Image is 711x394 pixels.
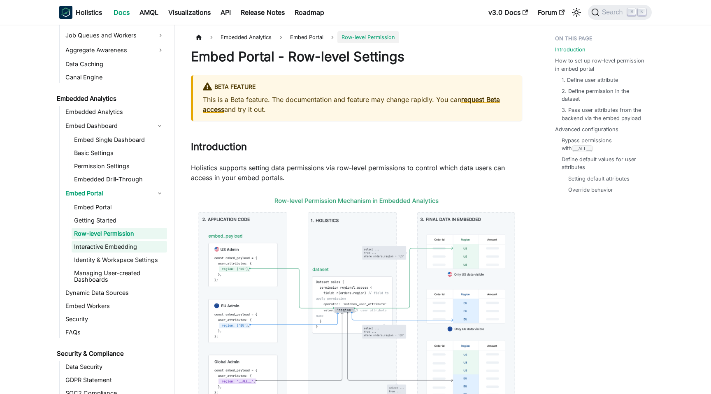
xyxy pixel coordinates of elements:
a: Basic Settings [72,147,167,159]
a: 2. Define permission in the dataset [562,87,644,103]
a: Security & Compliance [54,348,167,359]
button: Search (Command+K) [588,5,652,20]
a: Interactive Embedding [72,241,167,253]
a: Getting Started [72,215,167,226]
a: HolisticsHolistics [59,6,102,19]
a: Managing User-created Dashboards [72,267,167,285]
a: Job Queues and Workers [63,29,167,42]
a: Data Security [63,361,167,373]
button: Collapse sidebar category 'Embed Portal' [152,187,167,200]
a: Embed Portal [63,187,152,200]
div: BETA FEATURE [203,82,512,93]
span: Row-level Permission [337,31,399,43]
a: Dynamic Data Sources [63,287,167,299]
a: Identity & Workspace Settings [72,254,167,266]
span: Embed Portal [290,34,323,40]
span: Embedded Analytics [216,31,276,43]
a: GDPR Statement [63,374,167,386]
a: 3. Pass user attributes from the backend via the embed payload [562,106,644,122]
a: Roadmap [290,6,329,19]
a: Visualizations [163,6,216,19]
a: Canal Engine [63,72,167,83]
a: How to set up row-level permission in embed portal [555,57,647,72]
button: Collapse sidebar category 'Embed Dashboard' [152,119,167,132]
a: v3.0 Docs [483,6,533,19]
kbd: ⌘ [627,8,636,16]
a: Embedded Drill-Through [72,174,167,185]
a: Security [63,313,167,325]
nav: Breadcrumbs [191,31,522,43]
a: FAQs [63,327,167,338]
a: Embed Dashboard [63,119,152,132]
a: Docs [109,6,135,19]
nav: Docs sidebar [51,25,174,394]
h2: Introduction [191,141,522,156]
a: request Beta access [203,95,500,114]
a: Bypass permissions with__ALL__ [562,137,644,152]
span: Search [599,9,628,16]
a: Home page [191,31,207,43]
a: API [216,6,236,19]
a: Embed Portal [72,202,167,213]
a: Define default values for user attributes [562,155,644,171]
a: Advanced configurations [555,125,618,133]
button: Switch between dark and light mode (currently light mode) [570,6,583,19]
a: AMQL [135,6,163,19]
a: Embed Portal [286,31,328,43]
a: Setting default attributes [568,175,630,183]
a: Embedded Analytics [54,93,167,104]
a: Aggregate Awareness [63,44,167,57]
a: Permission Settings [72,160,167,172]
a: Forum [533,6,569,19]
b: Holistics [76,7,102,17]
a: Embed Workers [63,300,167,312]
a: Embed Single Dashboard [72,134,167,146]
a: Override behavior [568,186,613,194]
a: Introduction [555,46,586,53]
p: Holistics supports setting data permissions via row-level permissions to control which data users... [191,163,522,183]
h1: Embed Portal - Row-level Settings [191,49,522,65]
a: Embedded Analytics [63,106,167,118]
img: Holistics [59,6,72,19]
a: Release Notes [236,6,290,19]
p: This is a Beta feature. The documentation and feature may change rapidly. You can and try it out. [203,95,512,114]
a: Row-level Permission [72,228,167,239]
a: 1. Define user attribute [562,76,618,84]
kbd: K [638,8,646,16]
a: Data Caching [63,58,167,70]
code: __ALL__ [572,145,593,152]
